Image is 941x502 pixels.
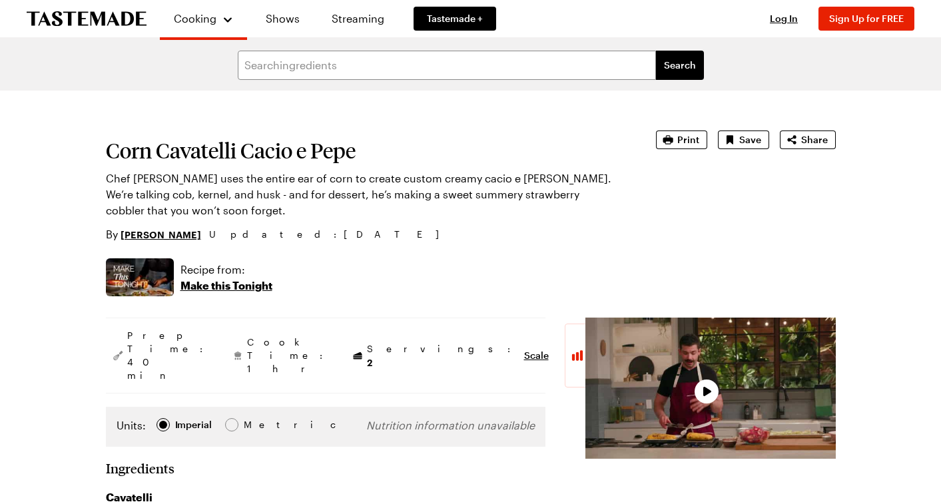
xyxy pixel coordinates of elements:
[117,417,146,433] label: Units:
[121,227,201,242] a: [PERSON_NAME]
[174,12,216,25] span: Cooking
[739,133,761,146] span: Save
[106,138,619,162] h1: Corn Cavatelli Cacio e Pepe
[117,417,272,436] div: Imperial Metric
[677,133,699,146] span: Print
[244,417,272,432] div: Metric
[209,227,452,242] span: Updated : [DATE]
[524,349,549,362] button: Scale
[427,12,483,25] span: Tastemade +
[175,417,213,432] span: Imperial
[175,417,212,432] div: Imperial
[247,336,330,376] span: Cook Time: 1 hr
[180,278,272,294] p: Make this Tonight
[780,130,836,149] button: Share
[757,12,810,25] button: Log In
[106,226,201,242] p: By
[180,262,272,294] a: Recipe from:Make this Tonight
[770,13,798,24] span: Log In
[106,170,619,218] p: Chef [PERSON_NAME] uses the entire ear of corn to create custom creamy cacio e [PERSON_NAME]. We’...
[366,419,535,431] span: Nutrition information unavailable
[801,133,828,146] span: Share
[367,356,372,368] span: 2
[695,379,719,403] button: Play Video
[180,262,272,278] p: Recipe from:
[656,130,707,149] button: Print
[106,460,174,476] h2: Ingredients
[829,13,904,24] span: Sign Up for FREE
[173,5,234,32] button: Cooking
[106,258,174,296] img: Show where recipe is used
[656,51,704,80] button: filters
[367,342,517,370] span: Servings:
[414,7,496,31] a: Tastemade +
[664,59,696,72] span: Search
[585,318,836,459] video-js: Video Player
[27,11,147,27] a: To Tastemade Home Page
[718,130,769,149] button: Save recipe
[244,417,273,432] span: Metric
[818,7,914,31] button: Sign Up for FREE
[127,329,210,382] span: Prep Time: 40 min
